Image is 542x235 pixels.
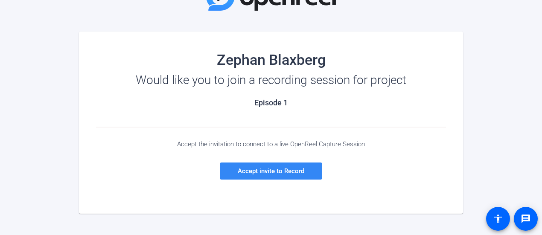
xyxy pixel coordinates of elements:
div: Zephan Blaxberg [96,53,446,67]
h2: Episode 1 [96,98,446,107]
mat-icon: message [521,214,531,224]
a: Accept invite to Record [220,162,322,180]
span: Accept invite to Record [238,167,304,175]
mat-icon: accessibility [493,214,503,224]
div: Accept the invitation to connect to a live OpenReel Capture Session [96,140,446,148]
div: Would like you to join a recording session for project [96,73,446,87]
